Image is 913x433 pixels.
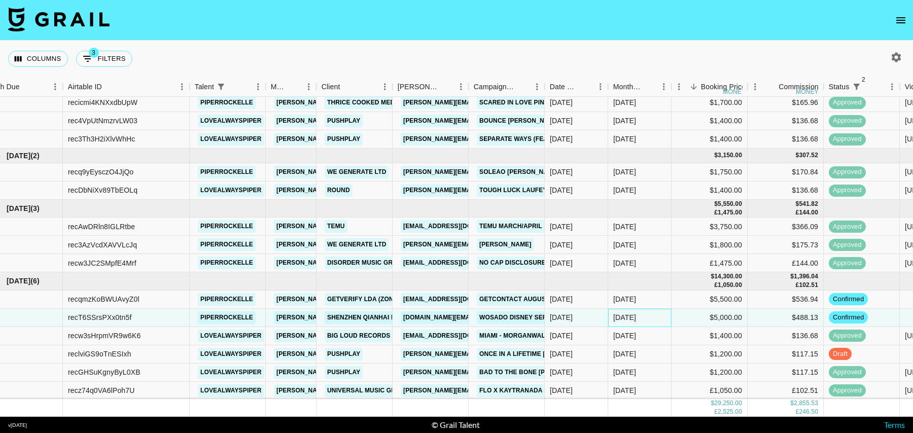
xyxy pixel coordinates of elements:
[325,293,522,306] a: GETVERIFY LDA (ZONA [PERSON_NAME][GEOGRAPHIC_DATA])
[748,382,824,400] div: £102.51
[68,367,141,377] div: recGHSuKgnyByL0XB
[198,348,264,360] a: lovealwayspiper
[401,115,566,127] a: [PERSON_NAME][EMAIL_ADDRESS][DOMAIN_NAME]
[274,257,439,269] a: [PERSON_NAME][EMAIL_ADDRESS][DOMAIN_NAME]
[672,182,748,200] div: $1,400.00
[796,200,799,208] div: $
[30,276,40,286] span: ( 6 )
[325,311,522,324] a: Shenzhen Qianhai Magwow Technology [DOMAIN_NAME]
[198,366,264,379] a: lovealwayspiper
[829,313,868,322] span: confirmed
[477,238,534,251] a: [PERSON_NAME]
[550,385,573,395] div: 30/07/2025
[672,254,748,272] div: £1,475.00
[401,384,566,397] a: [PERSON_NAME][EMAIL_ADDRESS][DOMAIN_NAME]
[195,77,214,97] div: Talent
[829,295,868,304] span: confirmed
[748,291,824,309] div: $536.94
[274,96,439,109] a: [PERSON_NAME][EMAIL_ADDRESS][DOMAIN_NAME]
[274,384,439,397] a: [PERSON_NAME][EMAIL_ADDRESS][DOMAIN_NAME]
[829,386,866,395] span: approved
[7,203,30,213] span: [DATE]
[884,420,905,429] a: Terms
[377,79,393,94] button: Menu
[829,259,866,268] span: approved
[748,364,824,382] div: $117.15
[214,80,228,94] button: Show filters
[401,238,566,251] a: [PERSON_NAME][EMAIL_ADDRESS][DOMAIN_NAME]
[829,134,866,144] span: approved
[477,133,598,146] a: Separate Ways (feat. The Marías)
[198,96,256,109] a: piperrockelle
[613,185,636,195] div: Jun '25
[325,384,412,397] a: Universal Music Group
[174,79,190,94] button: Menu
[68,240,137,250] div: rec3AzVcdXAVVLcJq
[68,77,102,97] div: Airtable ID
[251,79,266,94] button: Menu
[274,293,439,306] a: [PERSON_NAME][EMAIL_ADDRESS][DOMAIN_NAME]
[849,80,863,94] button: Show filters
[550,222,573,232] div: 20/03/2025
[325,348,363,360] a: PushPlay
[274,166,439,178] a: [PERSON_NAME][EMAIL_ADDRESS][DOMAIN_NAME]
[325,257,409,269] a: Disorder Music Group
[550,97,573,107] div: 01/05/2025
[796,151,799,160] div: $
[748,94,824,112] div: $165.96
[325,184,353,197] a: Round
[824,77,900,97] div: Status
[325,330,393,342] a: Big Loud Records
[214,80,228,94] div: 1 active filter
[718,208,742,217] div: 1,475.00
[401,311,565,324] a: [DOMAIN_NAME][EMAIL_ADDRESS][DOMAIN_NAME]
[274,348,439,360] a: [PERSON_NAME][EMAIL_ADDRESS][DOMAIN_NAME]
[198,257,256,269] a: piperrockelle
[317,77,393,97] div: Client
[515,80,530,94] button: Sort
[748,254,824,272] div: £144.00
[68,167,133,177] div: recq9yEysczO4JjQo
[401,166,566,178] a: [PERSON_NAME][EMAIL_ADDRESS][DOMAIN_NAME]
[672,218,748,236] div: $3,750.00
[325,115,363,127] a: PushPlay
[799,408,818,416] div: 246.50
[550,77,579,97] div: Date Created
[714,272,742,281] div: 14,300.00
[393,77,469,97] div: Booker
[401,257,514,269] a: [EMAIL_ADDRESS][DOMAIN_NAME]
[198,133,264,146] a: lovealwayspiper
[401,348,566,360] a: [PERSON_NAME][EMAIL_ADDRESS][DOMAIN_NAME]
[325,96,404,109] a: Thrice Cooked Media
[748,236,824,254] div: $175.73
[68,349,131,359] div: reclviGS9oTnESIxh
[672,309,748,327] div: $5,000.00
[672,364,748,382] div: $1,200.00
[714,408,718,416] div: £
[796,89,819,95] div: money
[198,293,256,306] a: piperrockelle
[672,163,748,182] div: $1,750.00
[30,151,40,161] span: ( 2 )
[63,77,190,97] div: Airtable ID
[198,184,264,197] a: lovealwayspiper
[68,185,137,195] div: recDbNiXv89TbEOLq
[550,349,573,359] div: 11/08/2025
[477,384,590,397] a: FLO x Kaytranada - "The Mood"
[799,200,818,208] div: 541.82
[477,166,622,178] a: SOLEAO [PERSON_NAME] & [PERSON_NAME]
[30,203,40,213] span: ( 3 )
[718,151,742,160] div: 3,150.00
[550,240,573,250] div: 17/07/2025
[274,115,439,127] a: [PERSON_NAME][EMAIL_ADDRESS][DOMAIN_NAME]
[642,80,656,94] button: Sort
[401,96,566,109] a: [PERSON_NAME][EMAIL_ADDRESS][DOMAIN_NAME]
[858,75,868,85] span: 2
[885,79,900,94] button: Menu
[829,116,866,126] span: approved
[711,272,714,281] div: $
[550,116,573,126] div: 16/05/2025
[593,79,608,94] button: Menu
[829,77,850,97] div: Status
[477,293,613,306] a: GetContact August x piperrockelle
